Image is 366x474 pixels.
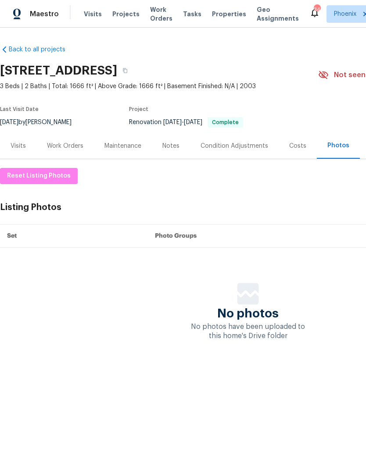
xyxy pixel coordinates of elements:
div: Maintenance [104,142,141,150]
span: Project [129,107,148,112]
span: Tasks [183,11,201,17]
span: Reset Listing Photos [7,171,71,182]
span: [DATE] [163,119,182,125]
span: - [163,119,202,125]
div: Work Orders [47,142,83,150]
span: No photos [217,309,279,318]
span: Work Orders [150,5,172,23]
span: Visits [84,10,102,18]
button: Copy Address [117,63,133,78]
span: Properties [212,10,246,18]
div: Notes [162,142,179,150]
div: Costs [289,142,306,150]
span: Complete [208,120,242,125]
div: Condition Adjustments [201,142,268,150]
span: [DATE] [184,119,202,125]
div: Visits [11,142,26,150]
span: Projects [112,10,140,18]
div: Photos [327,141,349,150]
span: Phoenix [334,10,356,18]
div: 34 [314,5,320,14]
span: No photos have been uploaded to this home's Drive folder [191,323,305,339]
span: Geo Assignments [257,5,299,23]
span: Renovation [129,119,243,125]
span: Maestro [30,10,59,18]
